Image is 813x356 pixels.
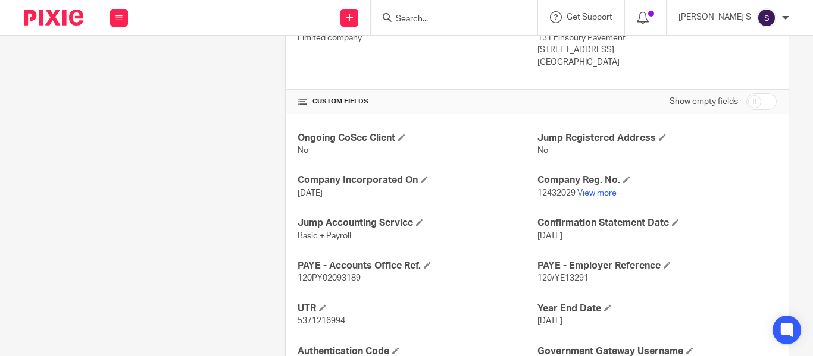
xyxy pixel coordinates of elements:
[298,260,537,272] h4: PAYE - Accounts Office Ref.
[678,11,751,23] p: [PERSON_NAME] S
[298,217,537,229] h4: Jump Accounting Service
[298,317,345,325] span: 5371216994
[537,132,777,144] h4: Jump Registered Address
[537,217,777,229] h4: Confirmation Statement Date
[298,232,351,240] span: Basic + Payroll
[298,146,308,155] span: No
[537,317,562,325] span: [DATE]
[537,303,777,315] h4: Year End Date
[298,189,323,197] span: [DATE]
[298,303,537,315] h4: UTR
[537,189,576,197] span: 12432029
[298,132,537,144] h4: Ongoing CoSec Client
[537,174,777,187] h4: Company Reg. No.
[537,260,777,272] h4: PAYE - Employer Reference
[298,32,537,44] p: Limited company
[537,56,777,68] p: [GEOGRAPHIC_DATA]
[298,274,361,282] span: 120PY02093189
[567,13,612,21] span: Get Support
[537,146,548,155] span: No
[757,8,776,27] img: svg%3E
[537,232,562,240] span: [DATE]
[670,96,738,108] label: Show empty fields
[395,14,502,25] input: Search
[537,274,589,282] span: 120/YE13291
[537,32,777,44] p: 131 Finsbury Pavement
[24,10,83,26] img: Pixie
[298,97,537,106] h4: CUSTOM FIELDS
[298,174,537,187] h4: Company Incorporated On
[577,189,617,197] a: View more
[537,44,777,56] p: [STREET_ADDRESS]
